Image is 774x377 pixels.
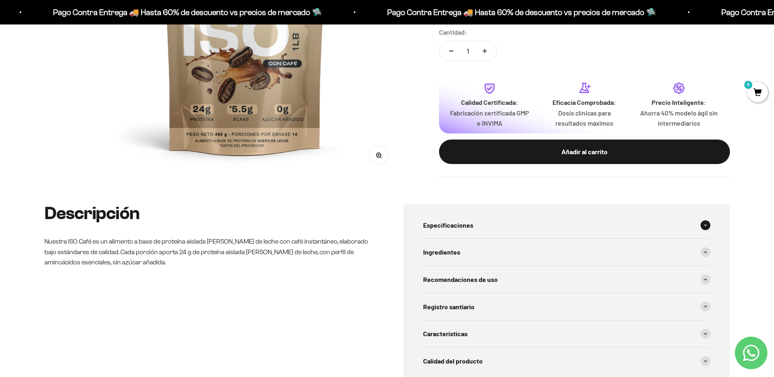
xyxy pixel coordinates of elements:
span: Calidad del producto [423,356,483,366]
strong: Calidad Certificada: [461,98,518,106]
span: Especificaciones [423,220,473,231]
button: Añadir al carrito [439,140,730,164]
div: Reseñas de otros clientes [10,55,169,69]
h2: Descripción [44,204,371,223]
strong: Eficacia Comprobada: [552,98,616,106]
button: Enviar [133,122,169,136]
strong: Precio Inteligente: [652,98,706,106]
summary: Calidad del producto [423,348,710,375]
div: Un mejor precio [10,104,169,118]
span: Registro santiario [423,302,475,312]
summary: Ingredientes [423,239,710,266]
div: Una promoción especial [10,71,169,86]
p: Pago Contra Entrega 🚚 Hasta 60% de descuento vs precios de mercado 🛸 [35,6,304,19]
a: 0 [747,89,768,98]
p: Dosis clínicas para resultados máximos [543,108,625,129]
div: Más información sobre los ingredientes [10,39,169,53]
div: Añadir al carrito [455,146,714,157]
summary: Especificaciones [423,212,710,239]
span: Características [423,328,468,339]
p: ¿Qué te haría sentir más seguro de comprar este producto? [10,13,169,32]
summary: Características [423,320,710,347]
p: Nuestra ISO Café es un alimento a base de proteína aislada [PERSON_NAME] de leche con café instan... [44,236,371,268]
summary: Recomendaciones de uso [423,266,710,293]
span: Ingredientes [423,247,460,257]
p: Fabricación certificada GMP e INVIMA [449,108,530,129]
label: Cantidad: [439,27,467,38]
div: Un video del producto [10,88,169,102]
button: Aumentar cantidad [473,41,497,61]
mark: 0 [743,80,753,90]
span: Recomendaciones de uso [423,274,498,285]
p: Pago Contra Entrega 🚚 Hasta 60% de descuento vs precios de mercado 🛸 [369,6,638,19]
summary: Registro santiario [423,293,710,320]
span: Enviar [133,122,168,136]
p: Ahorra 40% modelo ágil sin intermediarios [638,108,720,129]
button: Reducir cantidad [439,41,463,61]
